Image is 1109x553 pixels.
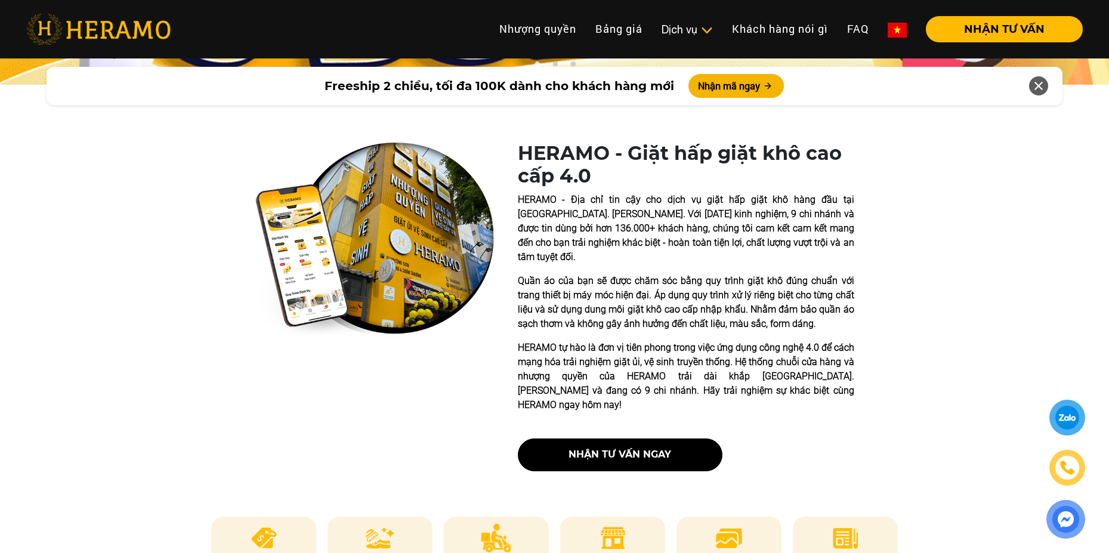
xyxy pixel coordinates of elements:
img: process.png [366,524,394,552]
a: Nhượng quyền [490,16,586,42]
a: FAQ [838,16,878,42]
span: Freeship 2 chiều, tối đa 100K dành cho khách hàng mới [325,77,674,95]
a: Bảng giá [586,16,652,42]
img: pricing.png [249,524,279,552]
div: Dịch vụ [662,21,713,38]
button: NHẬN TƯ VẤN [926,16,1083,42]
button: Nhận mã ngay [688,74,784,98]
a: Khách hàng nói gì [722,16,838,42]
img: delivery.png [481,524,512,552]
a: phone-icon [1051,452,1083,484]
p: HERAMO tự hào là đơn vị tiên phong trong việc ứng dụng công nghệ 4.0 để cách mạng hóa trải nghiệm... [518,341,854,412]
p: Quần áo của bạn sẽ được chăm sóc bằng quy trình giặt khô đúng chuẩn với trang thiết bị máy móc hi... [518,274,854,331]
a: NHẬN TƯ VẤN [916,24,1083,35]
p: HERAMO - Địa chỉ tin cậy cho dịch vụ giặt hấp giặt khô hàng đầu tại [GEOGRAPHIC_DATA]. [PERSON_NA... [518,193,854,264]
button: nhận tư vấn ngay [518,438,722,471]
img: heramo-quality-banner [255,142,494,338]
img: news.png [831,524,860,552]
img: subToggleIcon [700,24,713,36]
img: vn-flag.png [888,23,907,38]
img: phone-icon [1061,461,1074,474]
img: image.png [715,524,743,552]
h1: HERAMO - Giặt hấp giặt khô cao cấp 4.0 [518,142,854,188]
img: heramo-logo.png [26,14,171,45]
img: store.png [598,524,628,552]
